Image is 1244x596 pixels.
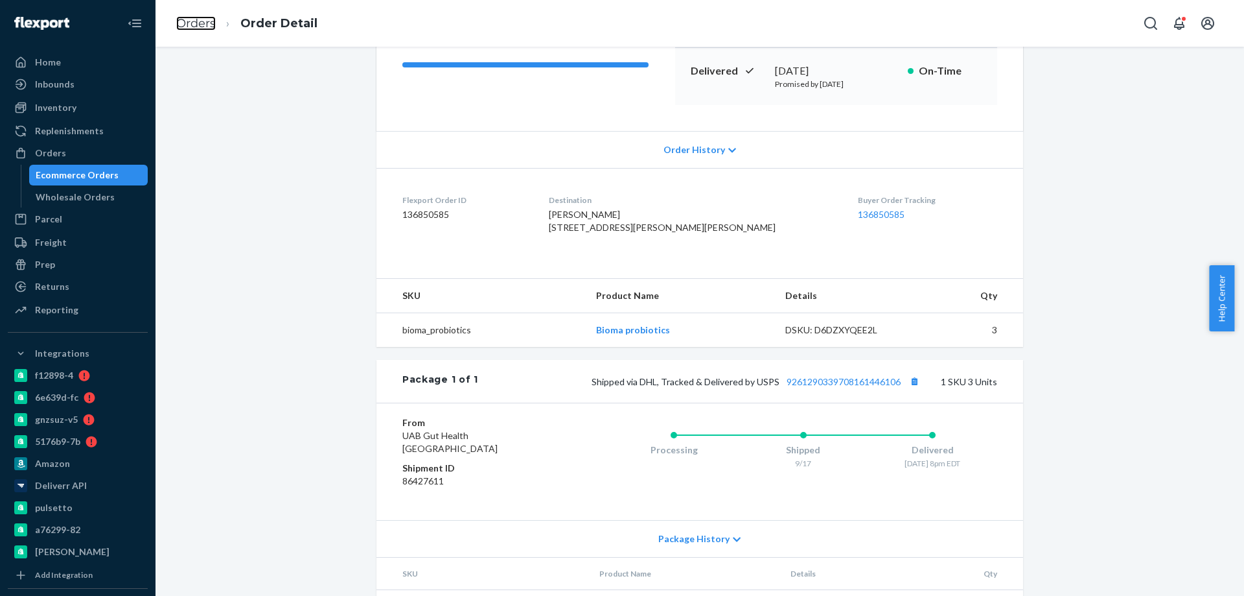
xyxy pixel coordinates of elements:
a: Reporting [8,300,148,320]
a: 9261290339708161446106 [787,376,901,387]
button: Integrations [8,343,148,364]
dt: Buyer Order Tracking [858,195,997,206]
div: Inventory [35,101,76,114]
div: DSKU: D6DZXYQEE2L [785,324,907,337]
button: Open notifications [1166,10,1192,36]
a: gnzsuz-v5 [8,409,148,430]
button: Close Navigation [122,10,148,36]
p: On-Time [919,64,982,78]
div: Integrations [35,347,89,360]
span: Order History [663,143,725,156]
a: [PERSON_NAME] [8,542,148,562]
ol: breadcrumbs [166,5,328,43]
button: Copy tracking number [906,373,923,390]
div: Processing [609,444,739,457]
div: pulsetto [35,501,73,514]
a: Add Integration [8,567,148,583]
a: pulsetto [8,497,148,518]
p: Promised by [DATE] [775,78,897,89]
div: Ecommerce Orders [36,169,119,182]
div: Prep [35,258,55,271]
th: Product Name [586,279,774,313]
a: Bioma probiotics [596,324,670,335]
div: Delivered [868,444,997,457]
a: Orders [8,143,148,163]
dd: 86427611 [402,475,557,488]
div: [DATE] [775,64,897,78]
a: f12898-4 [8,365,148,386]
a: Inbounds [8,74,148,95]
th: Product Name [589,558,780,590]
a: Home [8,52,148,73]
div: Parcel [35,213,62,226]
a: Replenishments [8,121,148,141]
div: Freight [35,236,67,249]
div: Add Integration [35,569,93,580]
div: Home [35,56,61,69]
dt: Destination [549,195,837,206]
div: Deliverr API [35,479,87,492]
div: 9/17 [739,458,868,469]
div: Orders [35,147,66,160]
img: Flexport logo [14,17,69,30]
a: Wholesale Orders [29,187,148,208]
a: Prep [8,254,148,275]
a: 136850585 [858,209,904,220]
a: Amazon [8,453,148,474]
div: 5176b9-7b [35,435,80,448]
th: SKU [376,558,589,590]
div: Inbounds [35,78,75,91]
dt: Flexport Order ID [402,195,528,206]
span: Shipped via DHL, Tracked & Delivered by USPS [592,376,923,387]
button: Help Center [1209,265,1234,331]
a: Orders [176,16,216,30]
div: 6e639d-fc [35,391,78,404]
div: Package 1 of 1 [402,373,478,390]
p: Delivered [691,64,765,78]
dd: 136850585 [402,208,528,221]
a: Order Detail [240,16,317,30]
div: Wholesale Orders [36,191,115,204]
a: Ecommerce Orders [29,165,148,185]
div: [PERSON_NAME] [35,545,109,558]
span: Package History [658,532,730,545]
div: Replenishments [35,125,104,137]
a: 5176b9-7b [8,431,148,452]
dt: From [402,416,557,429]
span: [PERSON_NAME] [STREET_ADDRESS][PERSON_NAME][PERSON_NAME] [549,209,776,233]
div: a76299-82 [35,523,80,536]
a: Parcel [8,209,148,230]
span: UAB Gut Health [GEOGRAPHIC_DATA] [402,430,498,454]
th: Details [775,279,917,313]
th: Qty [922,558,1023,590]
a: Returns [8,276,148,297]
td: 3 [917,313,1023,348]
dt: Shipment ID [402,462,557,475]
div: 1 SKU 3 Units [478,373,997,390]
div: Returns [35,280,69,293]
a: Deliverr API [8,475,148,496]
button: Open Search Box [1138,10,1164,36]
button: Open account menu [1195,10,1221,36]
div: f12898-4 [35,369,73,382]
div: Amazon [35,457,70,470]
a: a76299-82 [8,519,148,540]
th: Details [780,558,923,590]
a: Freight [8,232,148,253]
a: Inventory [8,97,148,118]
th: Qty [917,279,1023,313]
div: Shipped [739,444,868,457]
div: [DATE] 8pm EDT [868,458,997,469]
td: bioma_probiotics [376,313,586,348]
div: Reporting [35,304,78,316]
th: SKU [376,279,586,313]
div: gnzsuz-v5 [35,413,78,426]
a: 6e639d-fc [8,387,148,408]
